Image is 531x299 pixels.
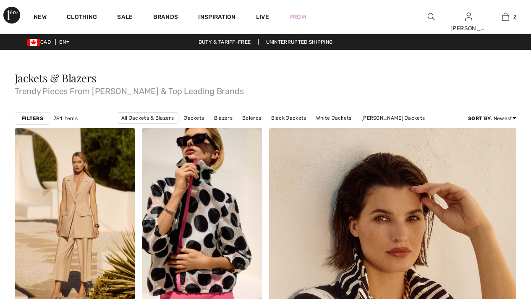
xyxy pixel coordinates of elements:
[357,113,429,123] a: [PERSON_NAME] Jackets
[468,115,491,121] strong: Sort By
[54,115,78,122] span: 391 items
[289,13,306,21] a: Prom
[59,39,70,45] span: EN
[312,113,356,123] a: White Jackets
[238,113,265,123] a: Boleros
[267,113,311,123] a: Black Jackets
[153,13,178,22] a: Brands
[34,13,47,22] a: New
[450,24,487,33] div: [PERSON_NAME]
[487,12,524,22] a: 2
[468,115,516,122] div: : Newest
[3,7,20,24] img: 1ère Avenue
[198,13,235,22] span: Inspiration
[513,13,516,21] span: 2
[278,124,319,135] a: Blue Jackets
[27,39,54,45] span: CAD
[428,12,435,22] img: search the website
[227,124,277,135] a: [PERSON_NAME]
[465,13,472,21] a: Sign In
[22,115,43,122] strong: Filters
[256,13,269,21] a: Live
[117,13,133,22] a: Sale
[15,71,97,85] span: Jackets & Blazers
[422,236,523,257] iframe: Opens a widget where you can find more information
[502,12,509,22] img: My Bag
[180,113,208,123] a: Jackets
[15,84,516,95] span: Trendy Pieces From [PERSON_NAME] & Top Leading Brands
[210,113,237,123] a: Blazers
[465,12,472,22] img: My Info
[27,39,40,46] img: Canadian Dollar
[117,112,178,124] a: All Jackets & Blazers
[67,13,97,22] a: Clothing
